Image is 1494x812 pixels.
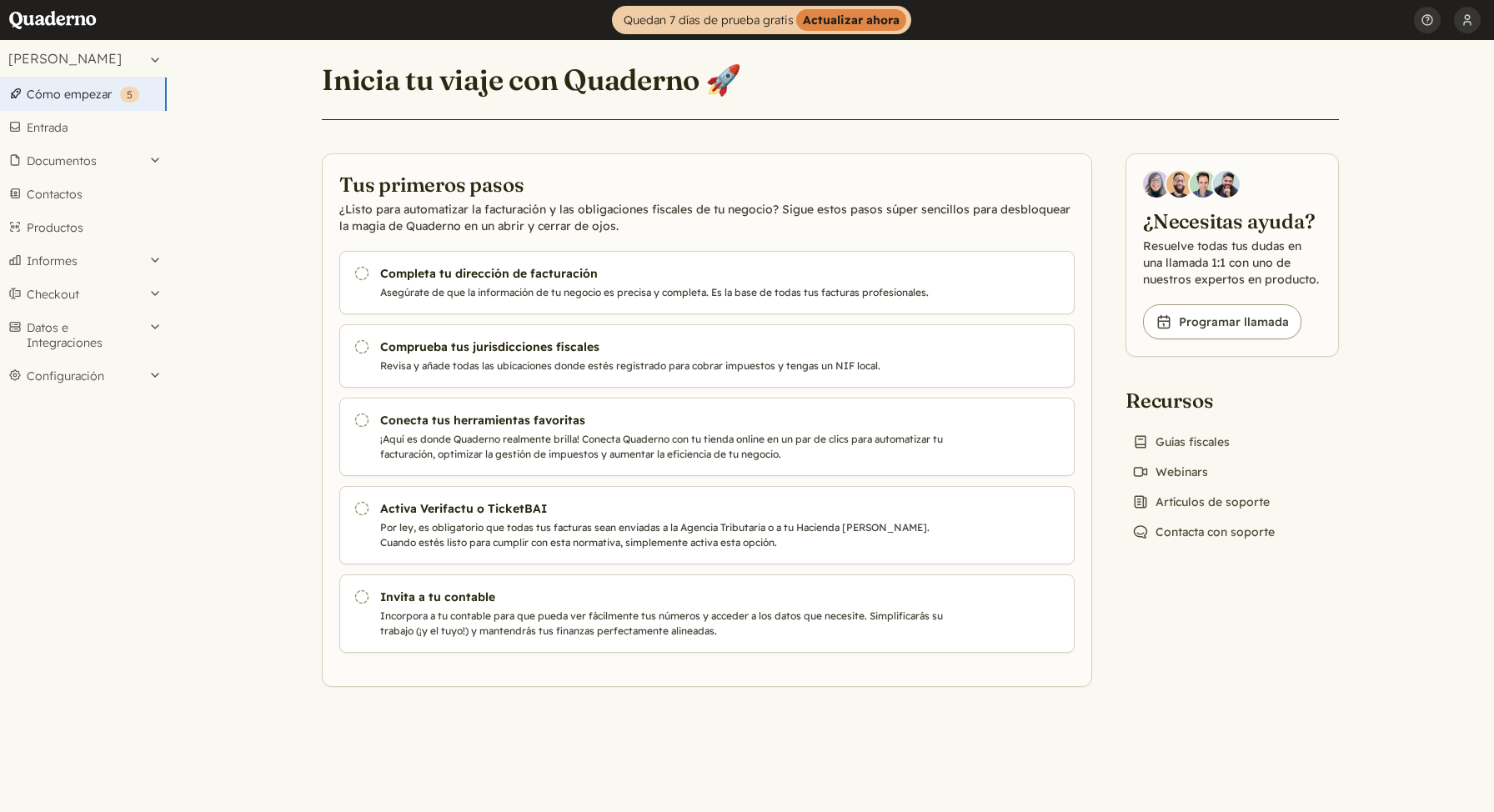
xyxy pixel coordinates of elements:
h3: Conecta tus herramientas favoritas [380,412,949,429]
p: Resuelve todas tus dudas en una llamada 1:1 con uno de nuestros expertos en producto. [1143,238,1321,288]
h2: Recursos [1126,387,1281,414]
p: Revisa y añade todas las ubicaciones donde estés registrado para cobrar impuestos y tengas un NIF... [380,358,949,373]
a: Webinars [1126,460,1215,484]
h3: Activa Verifactu o TicketBAI [380,500,949,517]
img: Diana Carrasco, Account Executive at Quaderno [1143,171,1170,198]
p: Asegúrate de que la información de tu negocio es precisa y completa. Es la base de todas tus fact... [380,285,949,300]
a: Comprueba tus jurisdicciones fiscales Revisa y añade todas las ubicaciones donde estés registrado... [339,324,1075,388]
strong: Actualizar ahora [796,9,906,31]
h1: Inicia tu viaje con Quaderno 🚀 [322,62,741,98]
a: Invita a tu contable Incorpora a tu contable para que pueda ver fácilmente tus números y acceder ... [339,574,1075,653]
img: Jairo Fumero, Account Executive at Quaderno [1166,171,1193,198]
a: Activa Verifactu o TicketBAI Por ley, es obligatorio que todas tus facturas sean enviadas a la Ag... [339,486,1075,564]
h3: Invita a tu contable [380,589,949,605]
a: Guías fiscales [1126,430,1236,454]
p: ¡Aquí es donde Quaderno realmente brilla! Conecta Quaderno con tu tienda online en un par de clic... [380,432,949,462]
h3: Completa tu dirección de facturación [380,265,949,282]
span: 5 [127,88,133,101]
p: ¿Listo para automatizar la facturación y las obligaciones fiscales de tu negocio? Sigue estos pas... [339,201,1075,234]
a: Programar llamada [1143,304,1301,339]
a: Conecta tus herramientas favoritas ¡Aquí es donde Quaderno realmente brilla! Conecta Quaderno con... [339,398,1075,476]
h2: Tus primeros pasos [339,171,1075,198]
img: Ivo Oltmans, Business Developer at Quaderno [1190,171,1216,198]
a: Completa tu dirección de facturación Asegúrate de que la información de tu negocio es precisa y c... [339,251,1075,314]
p: Incorpora a tu contable para que pueda ver fácilmente tus números y acceder a los datos que neces... [380,609,949,639]
h3: Comprueba tus jurisdicciones fiscales [380,338,949,355]
a: Artículos de soporte [1126,490,1276,514]
a: Quedan 7 días de prueba gratisActualizar ahora [612,6,911,34]
h2: ¿Necesitas ayuda? [1143,208,1321,234]
a: Contacta con soporte [1126,520,1281,544]
p: Por ley, es obligatorio que todas tus facturas sean enviadas a la Agencia Tributaria o a tu Hacie... [380,520,949,550]
img: Javier Rubio, DevRel at Quaderno [1213,171,1240,198]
